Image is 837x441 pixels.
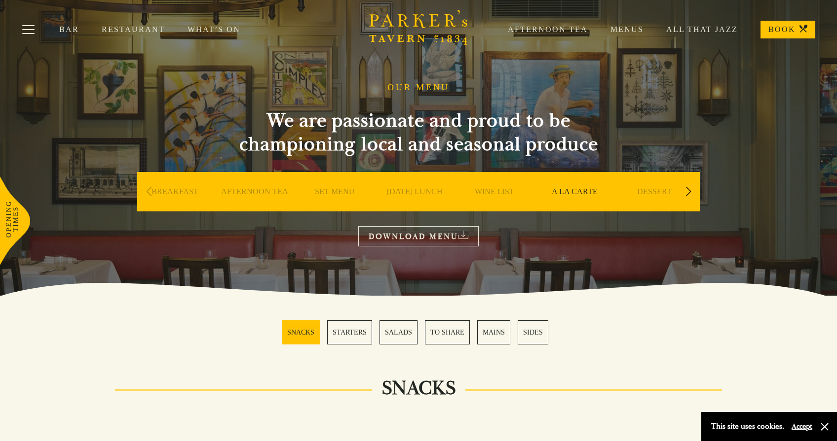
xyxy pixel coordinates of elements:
[552,187,598,226] a: A LA CARTE
[315,187,355,226] a: SET MENU
[142,181,155,203] div: Previous slide
[457,172,532,241] div: 5 / 9
[387,82,450,93] h1: OUR MENU
[637,187,672,226] a: DESSERT
[820,422,830,432] button: Close and accept
[711,419,784,434] p: This site uses cookies.
[537,172,612,241] div: 6 / 9
[387,187,443,226] a: [DATE] LUNCH
[217,172,292,241] div: 2 / 9
[372,376,465,400] h2: SNACKS
[221,109,616,156] h2: We are passionate and proud to be championing local and seasonal produce
[697,172,772,241] div: 8 / 9
[221,187,288,226] a: AFTERNOON TEA
[792,422,812,431] button: Accept
[327,320,372,344] a: 2 / 6
[358,226,479,246] a: DOWNLOAD MENU
[518,320,548,344] a: 6 / 6
[377,172,452,241] div: 4 / 9
[617,172,692,241] div: 7 / 9
[475,187,514,226] a: WINE LIST
[682,181,695,203] div: Next slide
[425,320,470,344] a: 4 / 6
[137,172,212,241] div: 1 / 9
[297,172,372,241] div: 3 / 9
[282,320,320,344] a: 1 / 6
[477,320,510,344] a: 5 / 6
[152,187,198,226] a: BREAKFAST
[380,320,418,344] a: 3 / 6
